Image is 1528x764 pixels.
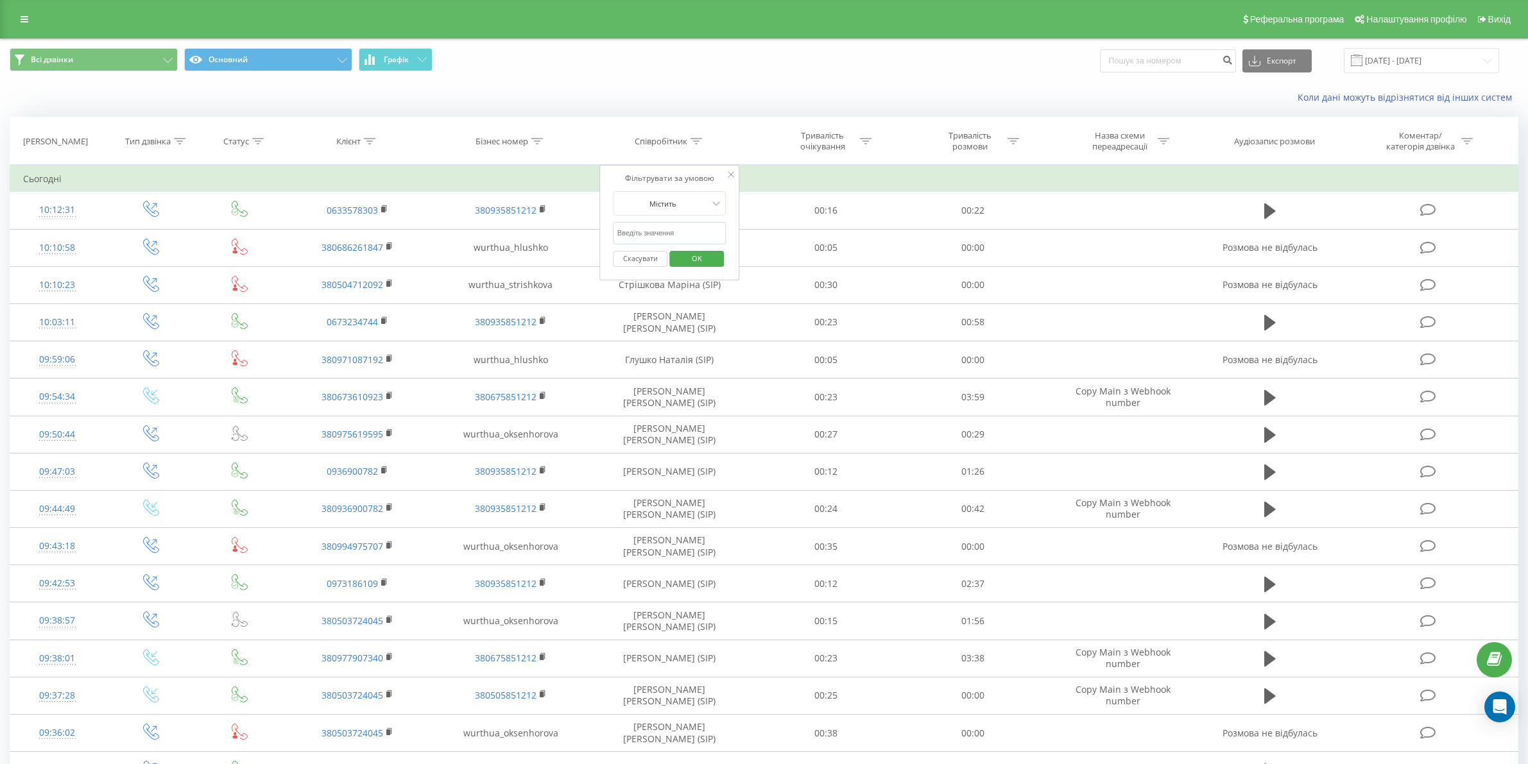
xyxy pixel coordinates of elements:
a: 0673234744 [327,316,378,328]
td: wurthua_oksenhorova [434,416,587,453]
td: 01:56 [899,602,1046,640]
div: Клієнт [336,136,361,147]
a: 380975619595 [322,428,383,440]
div: Аудіозапис розмови [1234,136,1315,147]
div: Тривалість очікування [788,130,857,152]
td: 00:22 [899,192,1046,229]
td: 00:23 [752,303,899,341]
div: [PERSON_NAME] [23,136,88,147]
a: 380675851212 [475,391,537,403]
a: 380994975707 [322,540,383,552]
button: Всі дзвінки [10,48,178,71]
div: 09:38:01 [23,646,91,671]
div: 09:43:18 [23,534,91,559]
td: 00:30 [752,266,899,303]
td: 00:12 [752,453,899,490]
button: Основний [184,48,352,71]
td: [PERSON_NAME] [PERSON_NAME] (SIP) [587,416,752,453]
td: 00:27 [752,416,899,453]
a: 380673610923 [322,391,383,403]
td: 00:42 [899,490,1046,527]
div: 09:36:02 [23,720,91,745]
a: 380675851212 [475,652,537,664]
div: 10:10:23 [23,273,91,298]
a: 380505851212 [475,689,537,701]
td: [PERSON_NAME] (SIP) [587,453,752,490]
a: 380935851212 [475,502,537,514]
div: Тривалість розмови [936,130,1004,152]
td: 00:38 [752,715,899,752]
div: Коментар/категорія дзвінка [1383,130,1458,152]
span: Вихід [1488,14,1511,24]
td: 00:00 [899,677,1046,714]
td: [PERSON_NAME] [PERSON_NAME] (SIP) [587,378,752,416]
td: Copy Main з Webhook number [1047,490,1200,527]
td: 00:29 [899,416,1046,453]
div: 09:54:34 [23,384,91,409]
td: [PERSON_NAME] [PERSON_NAME] (SIP) [587,490,752,527]
div: Тип дзвінка [125,136,171,147]
div: 09:59:06 [23,347,91,372]
a: Коли дані можуть відрізнятися вiд інших систем [1298,91,1518,103]
td: 00:16 [752,192,899,229]
td: 01:26 [899,453,1046,490]
input: Введіть значення [614,222,726,244]
span: Розмова не відбулась [1223,727,1318,739]
div: 10:12:31 [23,198,91,223]
span: Розмова не відбулась [1223,540,1318,552]
td: [PERSON_NAME] (SIP) [587,565,752,602]
div: Співробітник [635,136,687,147]
a: 380977907340 [322,652,383,664]
td: 00:05 [752,229,899,266]
a: 380686261847 [322,241,383,253]
span: Налаштування профілю [1366,14,1466,24]
td: [PERSON_NAME] (SIP) [587,640,752,677]
td: 00:35 [752,528,899,565]
td: 00:00 [899,715,1046,752]
td: 02:37 [899,565,1046,602]
a: 380503724045 [322,727,383,739]
a: 0973186109 [327,577,378,590]
span: OK [679,248,715,268]
td: Сьогодні [10,166,1518,192]
button: Скасувати [614,251,668,267]
span: Розмова не відбулась [1223,278,1318,291]
span: Реферальна програма [1250,14,1344,24]
td: 03:38 [899,640,1046,677]
td: Copy Main з Webhook number [1047,378,1200,416]
td: [PERSON_NAME] [PERSON_NAME] (SIP) [587,528,752,565]
td: wurthua_oksenhorova [434,602,587,640]
div: 09:38:57 [23,608,91,633]
td: 00:23 [752,640,899,677]
td: wurthua_hlushko [434,229,587,266]
div: 09:42:53 [23,571,91,596]
a: 380936900782 [322,502,383,514]
td: wurthua_hlushko [434,341,587,378]
span: Графік [384,55,409,64]
td: 00:00 [899,528,1046,565]
span: Всі дзвінки [31,55,73,65]
a: 380504712092 [322,278,383,291]
td: 00:00 [899,266,1046,303]
div: Назва схеми переадресації [1086,130,1155,152]
td: wurthua_oksenhorova [434,528,587,565]
a: 380935851212 [475,577,537,590]
td: 00:24 [752,490,899,527]
div: 09:50:44 [23,422,91,447]
a: 380935851212 [475,316,537,328]
button: OK [669,251,724,267]
a: 0936900782 [327,465,378,477]
td: [PERSON_NAME] [PERSON_NAME] (SIP) [587,677,752,714]
td: 00:00 [899,229,1046,266]
td: 00:15 [752,602,899,640]
span: Розмова не відбулась [1223,241,1318,253]
td: 00:23 [752,378,899,416]
a: 380503724045 [322,689,383,701]
td: 03:59 [899,378,1046,416]
div: Бізнес номер [476,136,528,147]
td: wurthua_strishkova [434,266,587,303]
td: Стрішкова Маріна (SIP) [587,192,752,229]
td: Copy Main з Webhook number [1047,640,1200,677]
div: 10:03:11 [23,310,91,335]
td: 00:00 [899,341,1046,378]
